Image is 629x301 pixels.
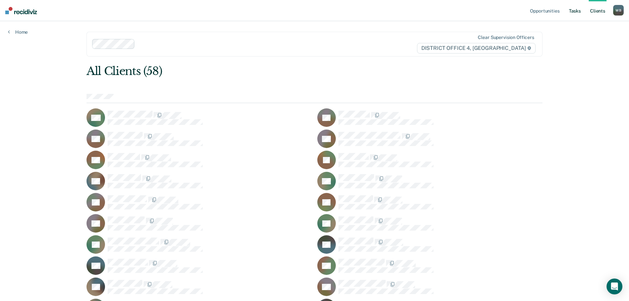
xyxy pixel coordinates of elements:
button: WB [613,5,624,16]
div: All Clients (58) [87,64,451,78]
div: Open Intercom Messenger [607,279,622,294]
div: Clear supervision officers [478,35,534,40]
div: W B [613,5,624,16]
span: DISTRICT OFFICE 4, [GEOGRAPHIC_DATA] [417,43,536,54]
a: Home [8,29,28,35]
img: Recidiviz [5,7,37,14]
